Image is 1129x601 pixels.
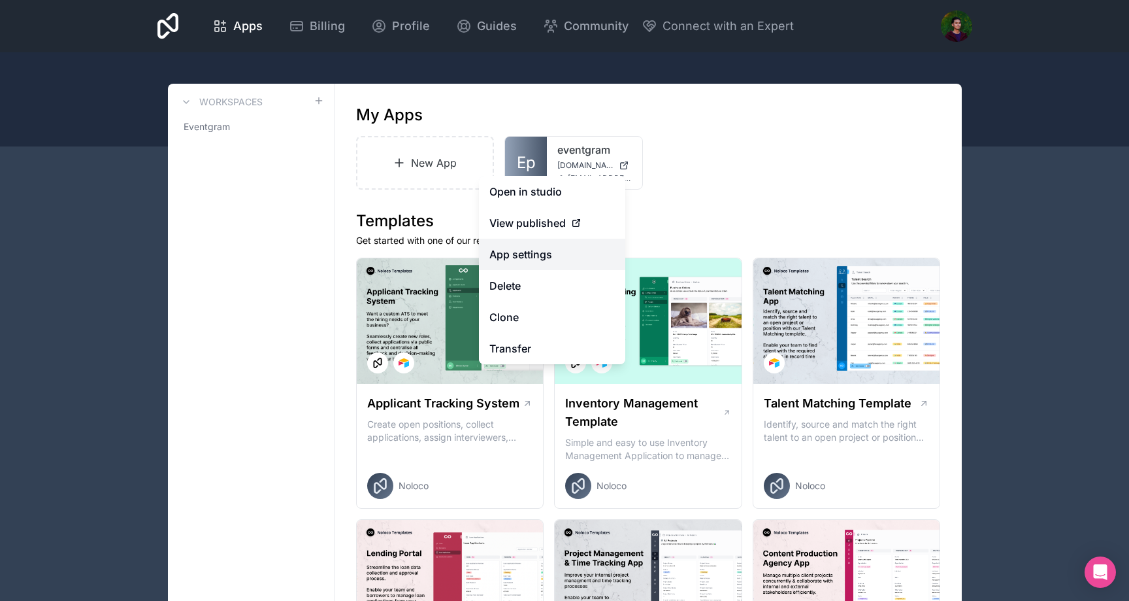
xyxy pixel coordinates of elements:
img: Airtable Logo [769,358,779,368]
span: Guides [477,17,517,35]
span: Connect with an Expert [663,17,794,35]
button: Delete [479,270,625,301]
a: View published [479,207,625,239]
p: Get started with one of our ready-made templates [356,234,941,247]
span: Eventgram [184,120,230,133]
span: Community [564,17,629,35]
a: Open in studio [479,176,625,207]
a: Ep [505,137,547,189]
span: Profile [392,17,430,35]
span: Noloco [597,479,627,492]
button: Connect with an Expert [642,17,794,35]
span: Apps [233,17,263,35]
a: Eventgram [178,115,324,139]
a: Billing [278,12,355,41]
a: App settings [479,239,625,270]
p: Identify, source and match the right talent to an open project or position with our Talent Matchi... [764,418,930,444]
a: Transfer [479,333,625,364]
p: Simple and easy to use Inventory Management Application to manage your stock, orders and Manufact... [565,436,731,462]
span: View published [489,215,566,231]
a: Apps [202,12,273,41]
a: eventgram [557,142,632,158]
a: New App [356,136,495,190]
span: Noloco [399,479,429,492]
h1: Applicant Tracking System [367,394,519,413]
span: Noloco [795,479,825,492]
a: Workspaces [178,94,263,110]
a: Clone [479,301,625,333]
a: Guides [446,12,527,41]
div: Open Intercom Messenger [1085,557,1116,588]
img: Airtable Logo [399,358,409,368]
h1: My Apps [356,105,423,126]
h1: Talent Matching Template [764,394,911,413]
h1: Inventory Management Template [565,394,722,431]
h1: Templates [356,211,941,232]
a: Profile [361,12,440,41]
span: [EMAIL_ADDRESS][DOMAIN_NAME] [568,173,632,184]
h3: Workspaces [199,95,263,109]
span: [DOMAIN_NAME] [557,160,614,171]
a: Community [532,12,639,41]
p: Create open positions, collect applications, assign interviewers, centralise candidate feedback a... [367,418,533,444]
span: Ep [517,152,536,173]
a: [DOMAIN_NAME] [557,160,632,171]
span: Billing [310,17,345,35]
